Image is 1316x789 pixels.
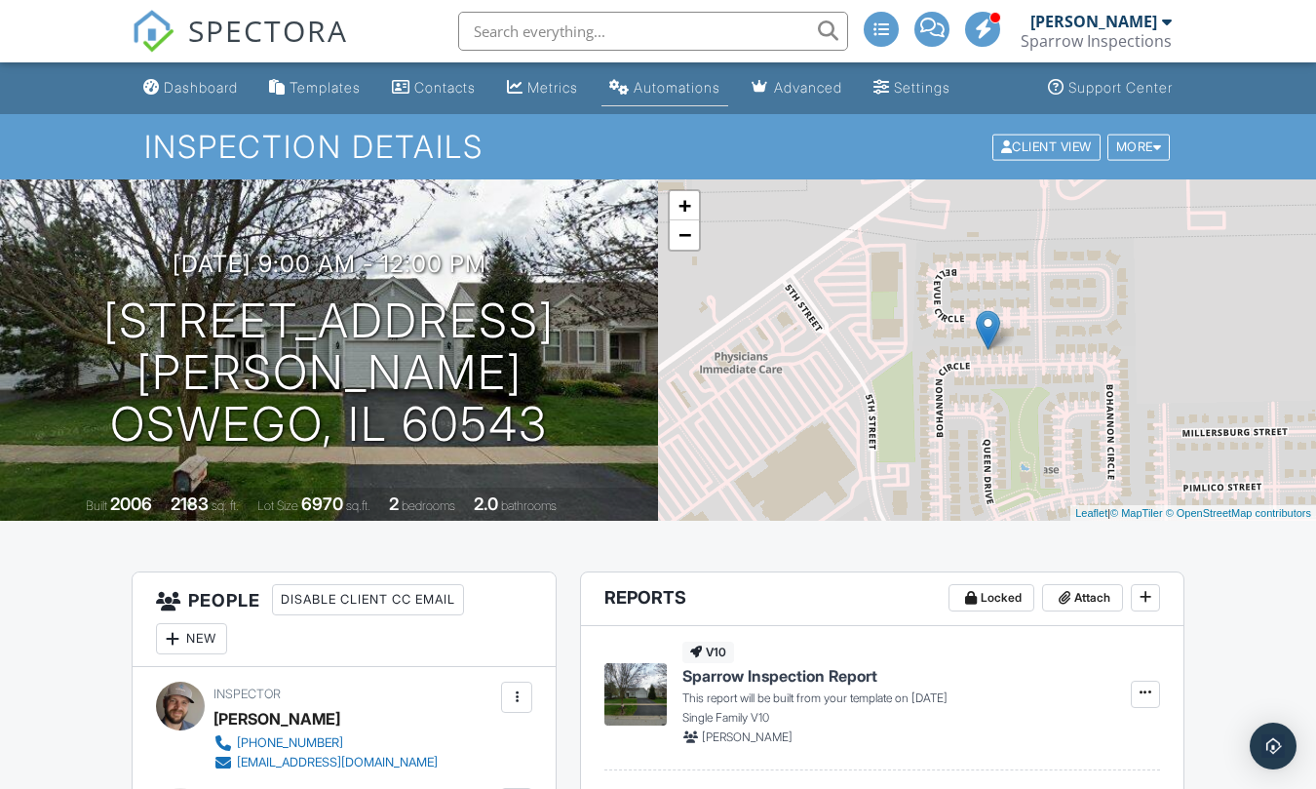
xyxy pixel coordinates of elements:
[1040,70,1181,106] a: Support Center
[144,130,1172,164] h1: Inspection Details
[402,498,455,513] span: bedrooms
[1250,723,1297,769] div: Open Intercom Messenger
[213,753,438,772] a: [EMAIL_ADDRESS][DOMAIN_NAME]
[261,70,368,106] a: Templates
[634,79,720,96] div: Automations
[86,498,107,513] span: Built
[110,493,152,514] div: 2006
[164,79,238,96] div: Dashboard
[501,498,557,513] span: bathrooms
[414,79,476,96] div: Contacts
[1070,505,1316,522] div: |
[499,70,586,106] a: Metrics
[301,493,343,514] div: 6970
[188,10,348,51] span: SPECTORA
[213,704,340,733] div: [PERSON_NAME]
[670,220,699,250] a: Zoom out
[257,498,298,513] span: Lot Size
[212,498,239,513] span: sq. ft.
[1068,79,1173,96] div: Support Center
[1110,507,1163,519] a: © MapTiler
[458,12,848,51] input: Search everything...
[744,70,850,106] a: Advanced
[31,296,627,450] h1: [STREET_ADDRESS][PERSON_NAME] Oswego, IL 60543
[527,79,578,96] div: Metrics
[346,498,370,513] span: sq.ft.
[992,134,1101,160] div: Client View
[237,755,438,770] div: [EMAIL_ADDRESS][DOMAIN_NAME]
[135,70,246,106] a: Dashboard
[171,493,209,514] div: 2183
[133,572,556,667] h3: People
[670,191,699,220] a: Zoom in
[272,584,464,615] div: Disable Client CC Email
[237,735,343,751] div: [PHONE_NUMBER]
[132,26,348,67] a: SPECTORA
[132,10,174,53] img: The Best Home Inspection Software - Spectora
[990,138,1105,153] a: Client View
[290,79,361,96] div: Templates
[1166,507,1311,519] a: © OpenStreetMap contributors
[389,493,399,514] div: 2
[1107,134,1171,160] div: More
[474,493,498,514] div: 2.0
[894,79,950,96] div: Settings
[173,251,486,277] h3: [DATE] 9:00 am - 12:00 pm
[1075,507,1107,519] a: Leaflet
[213,733,438,753] a: [PHONE_NUMBER]
[866,70,958,106] a: Settings
[1030,12,1157,31] div: [PERSON_NAME]
[384,70,484,106] a: Contacts
[1021,31,1172,51] div: Sparrow Inspections
[774,79,842,96] div: Advanced
[601,70,728,106] a: Automations (Advanced)
[213,687,281,701] span: Inspector
[156,623,227,654] div: New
